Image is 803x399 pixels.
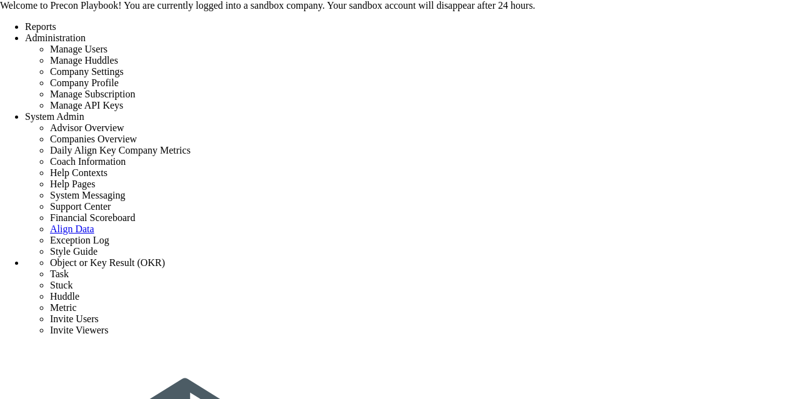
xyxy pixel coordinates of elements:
span: Company Profile [50,77,119,88]
span: Companies Overview [50,134,137,144]
span: Invite Viewers [50,325,108,335]
span: Support Center [50,201,111,212]
span: Coach Information [50,156,126,167]
span: Exception Log [50,235,109,245]
span: Reports [25,21,56,32]
span: Help Contexts [50,167,107,178]
span: Company Settings [50,66,124,77]
span: Advisor Overview [50,122,124,133]
span: Financial Scoreboard [50,212,135,223]
span: Manage Users [50,44,107,54]
span: Task [50,268,69,279]
span: System Messaging [50,190,125,200]
span: Huddle [50,291,79,302]
span: Administration [25,32,86,43]
span: Style Guide [50,246,97,257]
span: Manage Huddles [50,55,118,66]
span: Manage API Keys [50,100,123,111]
span: Daily Align Key Company Metrics [50,145,191,155]
span: Manage Subscription [50,89,135,99]
span: Stuck [50,280,72,290]
span: System Admin [25,111,84,122]
span: Object or Key Result (OKR) [50,257,165,268]
span: Help Pages [50,179,95,189]
span: Invite Users [50,313,99,324]
a: Align Data [50,224,94,234]
span: Metric [50,302,77,313]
